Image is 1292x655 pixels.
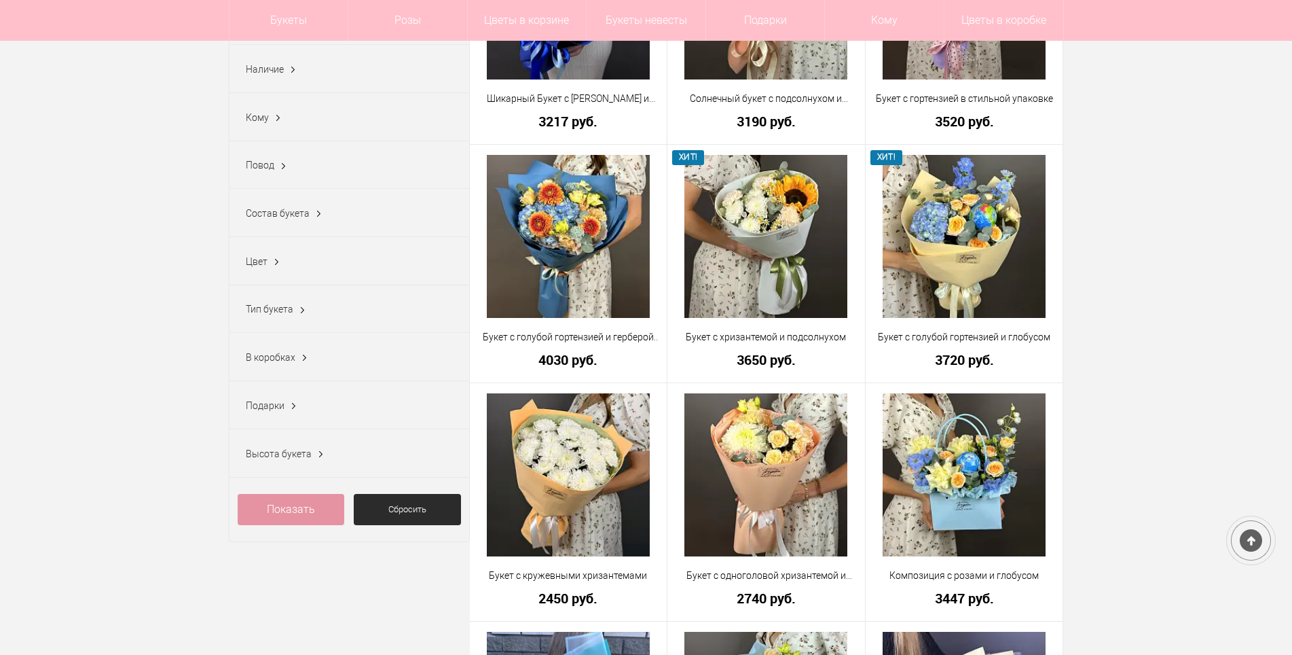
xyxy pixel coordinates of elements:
a: Солнечный букет с подсолнухом и диантусами [676,92,856,106]
span: Кому [246,112,269,123]
span: Состав букета [246,208,310,219]
a: 2450 руб. [479,591,659,605]
a: Букет с голубой гортензией и герберой мини [479,330,659,344]
img: Букет с кружевными хризантемами [487,393,650,556]
span: Наличие [246,64,284,75]
a: Букет с гортензией в стильной упаковке [874,92,1054,106]
a: Букет с голубой гортензией и глобусом [874,330,1054,344]
span: ХИТ! [672,150,704,164]
img: Букет с голубой гортензией и глобусом [883,155,1046,318]
a: 3720 руб. [874,353,1054,367]
a: Композиция с розами и глобусом [874,569,1054,583]
a: 3447 руб. [874,591,1054,605]
a: Букет с одноголовой хризантемой и эустомой [676,569,856,583]
img: Букет с хризантемой и подсолнухом [684,155,847,318]
span: Тип букета [246,304,293,315]
a: 3217 руб. [479,114,659,128]
a: Показать [238,494,345,525]
a: 3190 руб. [676,114,856,128]
span: Цвет [246,256,267,267]
a: Шикарный Букет с [PERSON_NAME] и [PERSON_NAME] [479,92,659,106]
a: 2740 руб. [676,591,856,605]
span: В коробках [246,352,295,363]
a: Букет с кружевными хризантемами [479,569,659,583]
span: ХИТ! [870,150,902,164]
a: Букет с хризантемой и подсолнухом [676,330,856,344]
a: 4030 руб. [479,353,659,367]
img: Букет с голубой гортензией и герберой мини [487,155,650,318]
a: Сбросить [354,494,461,525]
a: 3520 руб. [874,114,1054,128]
span: Повод [246,160,274,171]
span: Высота букета [246,448,312,459]
a: 3650 руб. [676,353,856,367]
img: Букет с одноголовой хризантемой и эустомой [684,393,847,556]
span: Подарки [246,400,284,411]
img: Композиция с розами и глобусом [883,393,1046,556]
